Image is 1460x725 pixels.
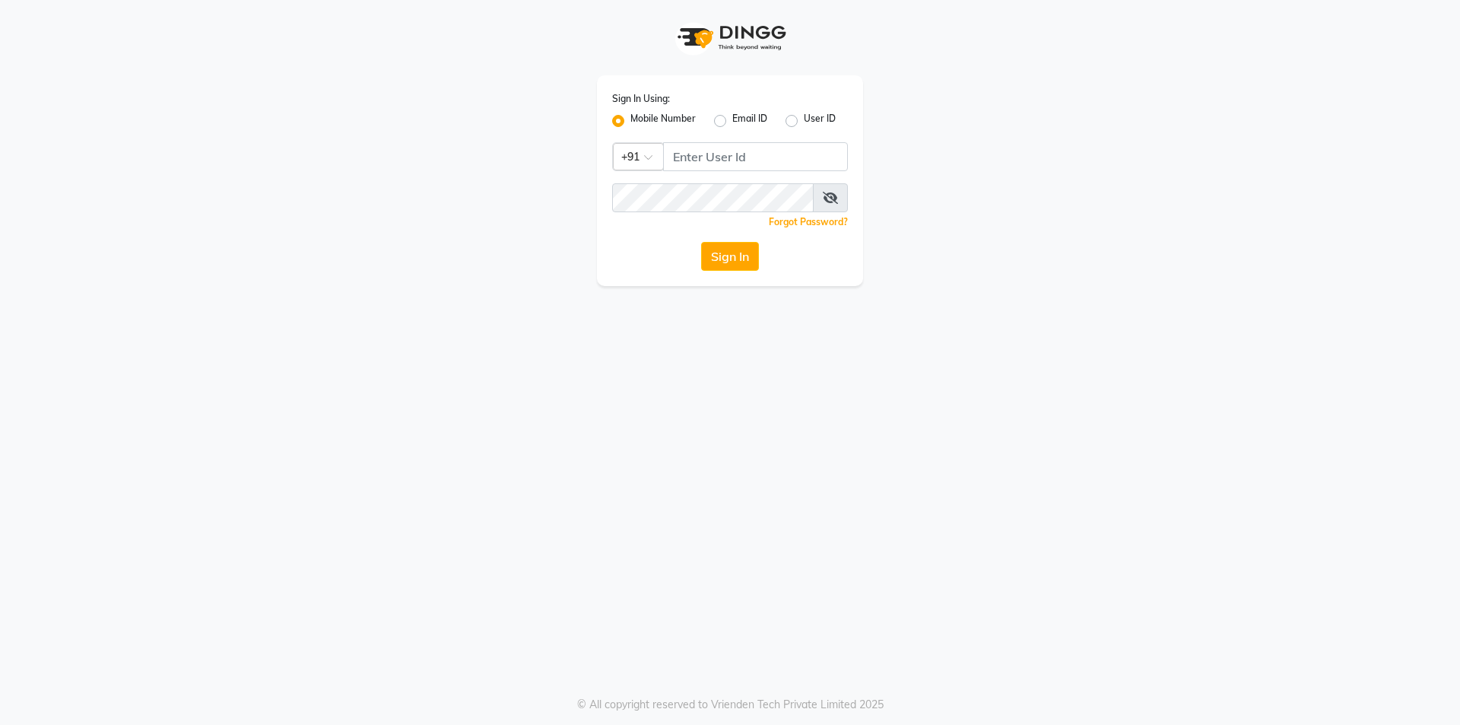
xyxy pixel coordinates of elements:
input: Username [663,142,848,171]
input: Username [612,183,814,212]
img: logo1.svg [669,15,791,60]
label: Sign In Using: [612,92,670,106]
label: User ID [804,112,836,130]
label: Email ID [732,112,767,130]
button: Sign In [701,242,759,271]
label: Mobile Number [630,112,696,130]
a: Forgot Password? [769,216,848,227]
